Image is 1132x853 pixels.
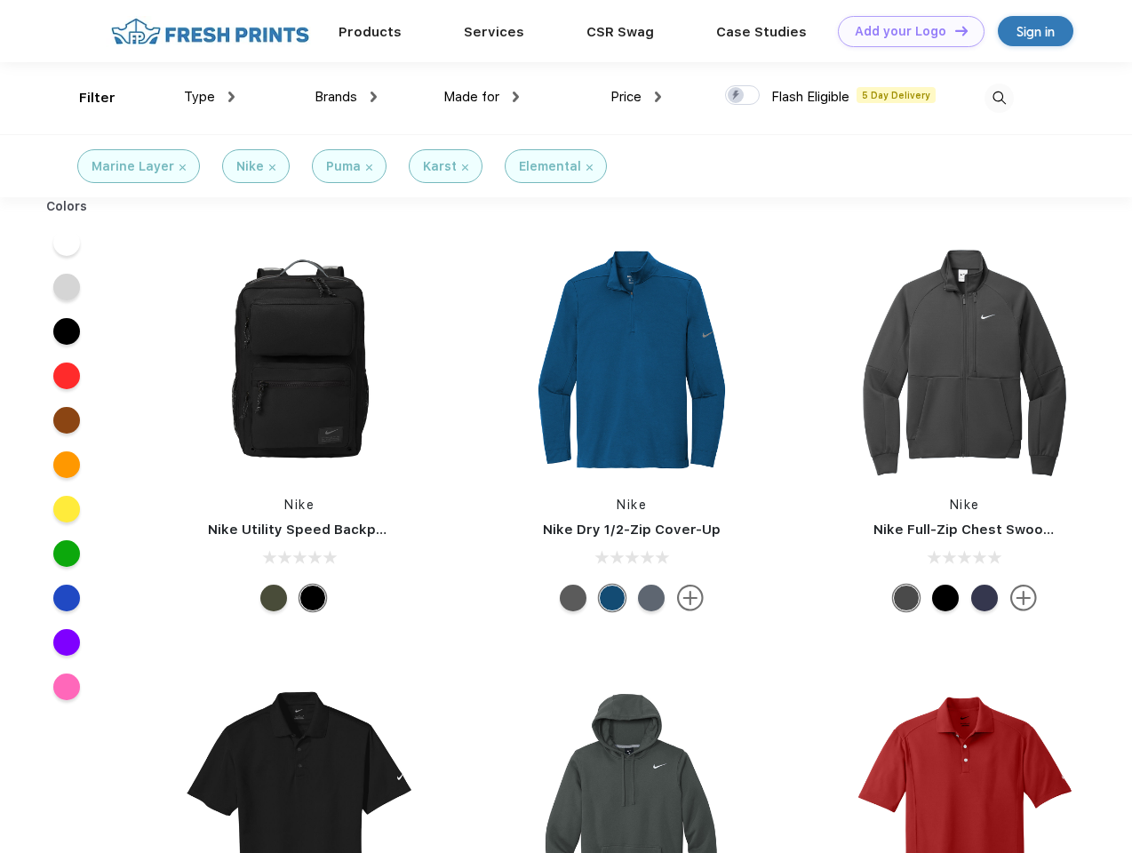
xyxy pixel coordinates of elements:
[932,585,959,611] div: Black
[228,92,235,102] img: dropdown.png
[462,164,468,171] img: filter_cancel.svg
[655,92,661,102] img: dropdown.png
[543,522,721,538] a: Nike Dry 1/2-Zip Cover-Up
[443,89,499,105] span: Made for
[998,16,1073,46] a: Sign in
[106,16,315,47] img: fo%20logo%202.webp
[560,585,586,611] div: Black Heather
[79,88,116,108] div: Filter
[513,92,519,102] img: dropdown.png
[586,24,654,40] a: CSR Swag
[519,157,581,176] div: Elemental
[586,164,593,171] img: filter_cancel.svg
[985,84,1014,113] img: desktop_search.svg
[236,157,264,176] div: Nike
[371,92,377,102] img: dropdown.png
[971,585,998,611] div: Midnight Navy
[181,242,418,478] img: func=resize&h=266
[92,157,174,176] div: Marine Layer
[269,164,275,171] img: filter_cancel.svg
[339,24,402,40] a: Products
[955,26,968,36] img: DT
[855,24,946,39] div: Add your Logo
[260,585,287,611] div: Cargo Khaki
[326,157,361,176] div: Puma
[208,522,400,538] a: Nike Utility Speed Backpack
[179,164,186,171] img: filter_cancel.svg
[677,585,704,611] img: more.svg
[610,89,642,105] span: Price
[1010,585,1037,611] img: more.svg
[617,498,647,512] a: Nike
[638,585,665,611] div: Navy Heather
[950,498,980,512] a: Nike
[847,242,1083,478] img: func=resize&h=266
[599,585,626,611] div: Gym Blue
[873,522,1110,538] a: Nike Full-Zip Chest Swoosh Jacket
[464,24,524,40] a: Services
[299,585,326,611] div: Black
[284,498,315,512] a: Nike
[366,164,372,171] img: filter_cancel.svg
[1016,21,1055,42] div: Sign in
[771,89,849,105] span: Flash Eligible
[857,87,936,103] span: 5 Day Delivery
[423,157,457,176] div: Karst
[514,242,750,478] img: func=resize&h=266
[315,89,357,105] span: Brands
[893,585,920,611] div: Anthracite
[33,197,101,216] div: Colors
[184,89,215,105] span: Type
